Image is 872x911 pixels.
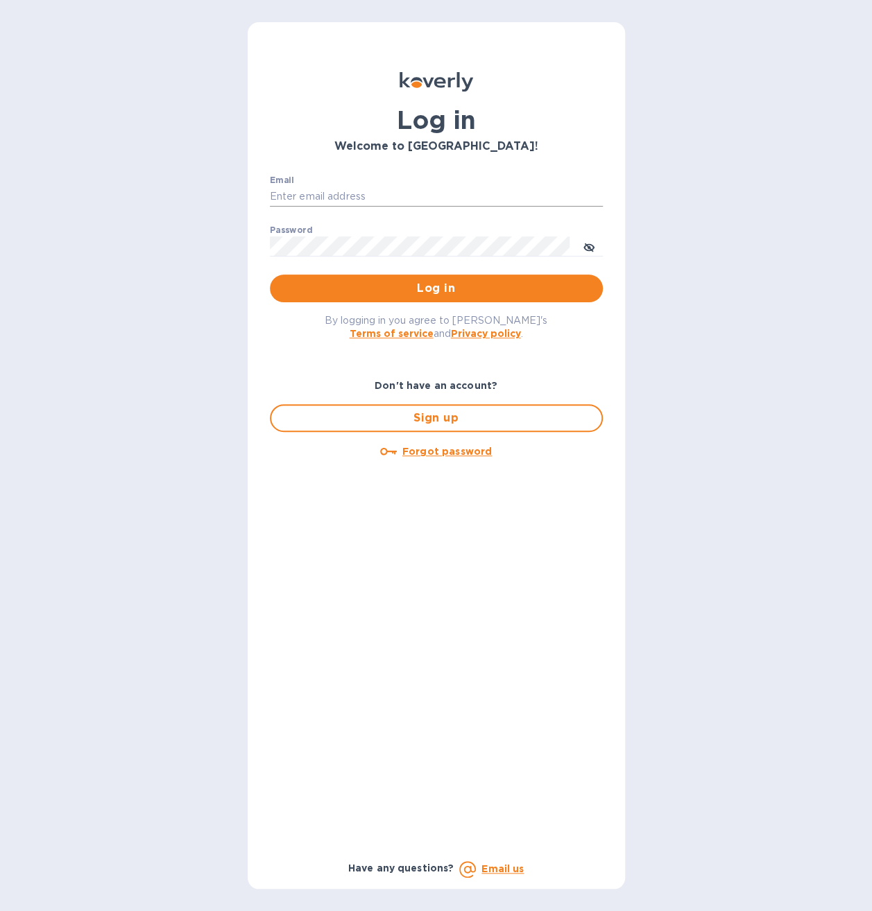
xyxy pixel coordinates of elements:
[575,232,603,260] button: toggle password visibility
[270,176,294,184] label: Email
[270,140,603,153] h3: Welcome to [GEOGRAPHIC_DATA]!
[325,315,547,339] span: By logging in you agree to [PERSON_NAME]'s and .
[282,410,590,426] span: Sign up
[270,226,312,234] label: Password
[270,275,603,302] button: Log in
[348,862,454,874] b: Have any questions?
[350,328,434,339] a: Terms of service
[481,863,524,874] a: Email us
[270,105,603,135] h1: Log in
[451,328,521,339] a: Privacy policy
[400,72,473,92] img: Koverly
[270,186,603,207] input: Enter email address
[281,280,592,297] span: Log in
[270,404,603,432] button: Sign up
[375,380,497,391] b: Don't have an account?
[402,446,492,457] u: Forgot password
